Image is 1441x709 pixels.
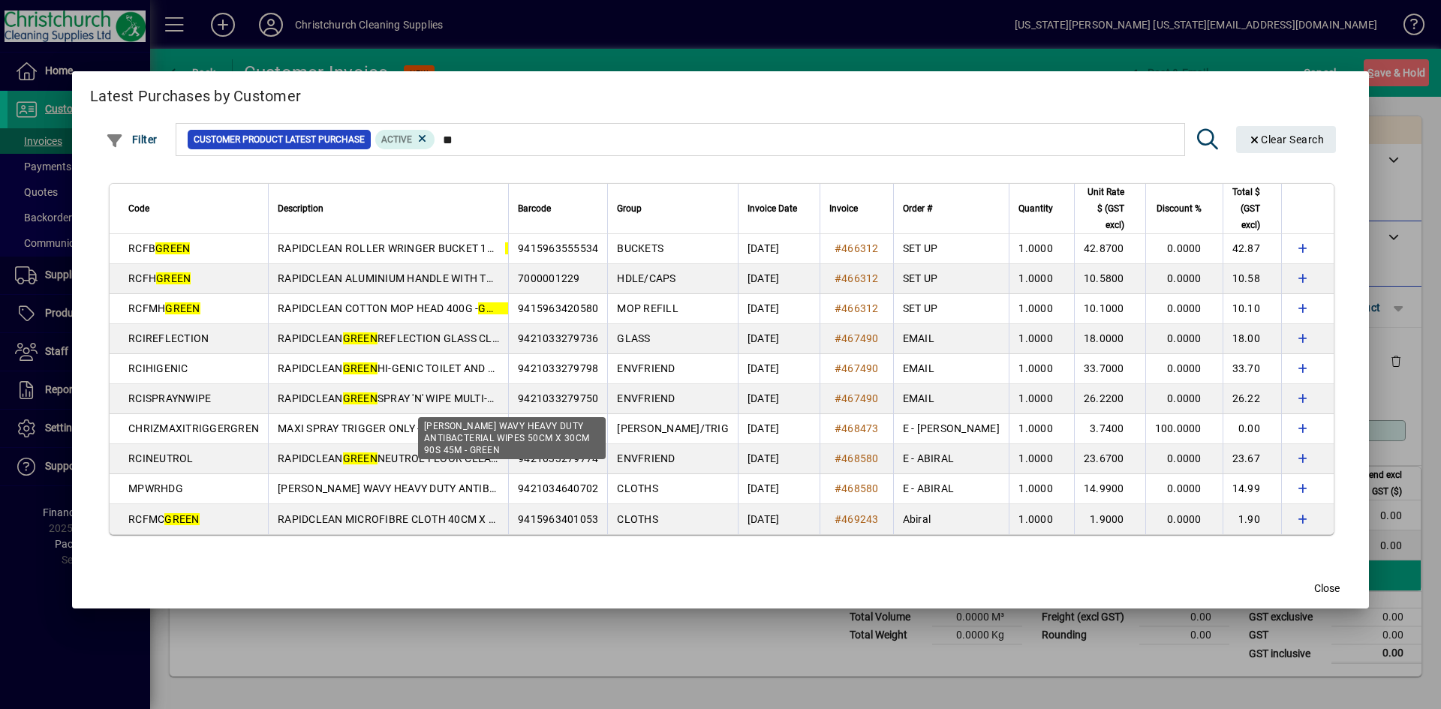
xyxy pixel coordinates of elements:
em: GREEN [505,242,540,254]
span: RCFB [128,242,190,254]
td: [DATE] [738,414,820,444]
td: 26.2200 [1074,384,1145,414]
span: # [835,272,841,284]
span: ENVFRIEND [617,362,675,374]
div: Description [278,200,499,217]
td: [DATE] [738,444,820,474]
span: 9421033279798 [518,362,598,374]
span: RCINEUTROL [128,452,194,464]
td: 1.0000 [1009,444,1074,474]
span: Barcode [518,200,551,217]
span: # [835,513,841,525]
span: RCFMH [128,302,200,314]
span: Description [278,200,323,217]
span: CLOTHS [617,482,658,494]
span: 469243 [841,513,879,525]
td: E - [PERSON_NAME] [893,414,1009,444]
td: [DATE] [738,324,820,354]
span: Quantity [1018,200,1053,217]
span: RAPIDCLEAN COTTON MOP HEAD 400G - [278,302,513,314]
span: Unit Rate $ (GST excl) [1084,184,1124,233]
span: RAPIDCLEAN HI-GENIC TOILET AND BATHROOM CLEANER 5L [278,362,611,374]
span: RAPIDCLEAN SPRAY 'N' WIPE MULTI-PURPOSE CLEANER 5L [278,392,600,404]
td: 10.1000 [1074,294,1145,324]
span: 468580 [841,452,879,464]
em: GREEN [343,392,378,404]
span: Code [128,200,149,217]
td: E - ABIRAL [893,444,1009,474]
td: 23.67 [1223,444,1281,474]
h2: Latest Purchases by Customer [72,71,1369,115]
span: # [835,422,841,434]
span: HDLE/CAPS [617,272,675,284]
td: 14.99 [1223,474,1281,504]
span: 468580 [841,482,879,494]
span: Discount % [1157,200,1202,217]
span: CHRIZMAXITRIGGERGREN [128,422,259,434]
td: [DATE] [738,294,820,324]
td: 0.0000 [1145,294,1223,324]
td: 33.7000 [1074,354,1145,384]
span: BUCKETS [617,242,663,254]
button: Filter [102,126,161,153]
td: 0.00 [1223,414,1281,444]
a: #469243 [829,511,884,527]
td: [DATE] [738,354,820,384]
span: MPWRHDG [128,482,183,494]
span: 9415963555534 [518,242,598,254]
td: 0.0000 [1145,504,1223,534]
span: 9421033279750 [518,392,598,404]
span: 467490 [841,362,879,374]
span: Total $ (GST excl) [1232,184,1260,233]
td: 42.8700 [1074,234,1145,264]
span: [PERSON_NAME]/TRIG [617,422,729,434]
a: #468580 [829,480,884,497]
span: RAPIDCLEAN MICROFIBRE CLOTH 40CM X 40CM - [278,513,558,525]
span: # [835,482,841,494]
td: 3.7400 [1074,414,1145,444]
td: EMAIL [893,324,1009,354]
span: Order # [903,200,932,217]
span: MOP REFILL [617,302,678,314]
td: 0.0000 [1145,354,1223,384]
div: Barcode [518,200,598,217]
span: 7000001229 [518,272,580,284]
div: Code [128,200,259,217]
a: #468473 [829,420,884,437]
span: [PERSON_NAME] WAVY HEAVY DUTY ANTIBACTERIAL WIPES 50CM X 30CM 90S 45M - [278,482,730,494]
td: 1.0000 [1009,234,1074,264]
em: GREEN [165,302,200,314]
em: GREEN [155,242,190,254]
em: GREEN [343,332,378,344]
a: #466312 [829,270,884,287]
span: 9421033279736 [518,332,598,344]
a: #466312 [829,240,884,257]
em: GREEN [343,452,378,464]
a: #467490 [829,390,884,407]
td: [DATE] [738,234,820,264]
td: EMAIL [893,384,1009,414]
span: RAPIDCLEAN ALUMINIUM HANDLE WITH THREAD CAP 1.5M - [278,272,612,284]
td: 10.58 [1223,264,1281,294]
button: Clear [1236,126,1337,153]
td: 1.0000 [1009,414,1074,444]
td: 1.0000 [1009,384,1074,414]
span: # [835,332,841,344]
td: SET UP [893,264,1009,294]
span: RCISPRAYNWIPE [128,392,211,404]
td: 18.00 [1223,324,1281,354]
span: RCFH [128,272,191,284]
td: SET UP [893,234,1009,264]
td: [DATE] [738,504,820,534]
span: RAPIDCLEAN REFLECTION GLASS CLEANER 5L [278,332,541,344]
span: RCIREFLECTION [128,332,209,344]
em: GREEN [478,302,513,314]
span: RCIHIGENIC [128,362,188,374]
span: 466312 [841,302,879,314]
span: Group [617,200,642,217]
td: 14.9900 [1074,474,1145,504]
div: Discount % [1155,200,1215,217]
td: 0.0000 [1145,384,1223,414]
em: GREEN [156,272,191,284]
span: Close [1314,581,1340,596]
